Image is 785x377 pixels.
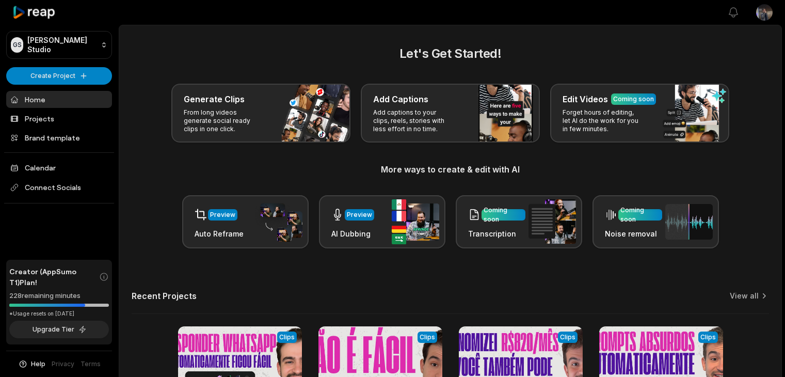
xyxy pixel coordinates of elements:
button: Upgrade Tier [9,321,109,338]
h2: Recent Projects [132,291,197,301]
div: Preview [347,210,372,219]
div: Coming soon [484,206,523,224]
button: Create Project [6,67,112,85]
p: Add captions to your clips, reels, stories with less effort in no time. [373,108,453,133]
h2: Let's Get Started! [132,44,769,63]
a: Home [6,91,112,108]
h3: Transcription [468,228,525,239]
span: Connect Socials [6,178,112,197]
h3: Add Captions [373,93,428,105]
div: 228 remaining minutes [9,291,109,301]
a: Calendar [6,159,112,176]
img: auto_reframe.png [255,202,302,242]
span: Help [31,359,45,369]
div: *Usage resets on [DATE] [9,310,109,318]
p: [PERSON_NAME] Studio [27,36,97,54]
a: Projects [6,110,112,127]
h3: Edit Videos [563,93,608,105]
h3: Auto Reframe [195,228,244,239]
img: transcription.png [528,199,576,244]
div: GS [11,37,23,53]
img: ai_dubbing.png [392,199,439,244]
h3: Noise removal [605,228,662,239]
h3: AI Dubbing [331,228,374,239]
img: noise_removal.png [665,204,713,240]
a: Brand template [6,129,112,146]
a: Privacy [52,359,74,369]
span: Creator (AppSumo T1) Plan! [9,266,99,288]
p: Forget hours of editing, let AI do the work for you in few minutes. [563,108,643,133]
p: From long videos generate social ready clips in one click. [184,108,264,133]
div: Coming soon [620,206,660,224]
a: View all [730,291,759,301]
h3: Generate Clips [184,93,245,105]
button: Help [18,359,45,369]
div: Preview [210,210,235,219]
h3: More ways to create & edit with AI [132,163,769,176]
a: Terms [81,359,101,369]
div: Coming soon [613,95,654,104]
